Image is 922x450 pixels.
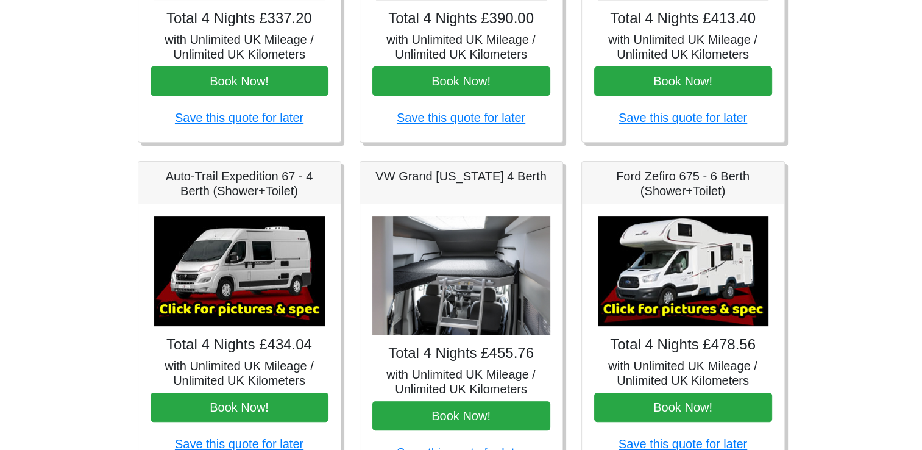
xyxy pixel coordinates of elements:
[594,336,772,354] h4: Total 4 Nights £478.56
[372,10,550,27] h4: Total 4 Nights £390.00
[151,66,328,96] button: Book Now!
[594,66,772,96] button: Book Now!
[372,169,550,184] h5: VW Grand [US_STATE] 4 Berth
[372,367,550,396] h5: with Unlimited UK Mileage / Unlimited UK Kilometers
[372,345,550,362] h4: Total 4 Nights £455.76
[175,111,303,124] a: Save this quote for later
[598,216,768,326] img: Ford Zefiro 675 - 6 Berth (Shower+Toilet)
[151,10,328,27] h4: Total 4 Nights £337.20
[594,32,772,62] h5: with Unlimited UK Mileage / Unlimited UK Kilometers
[151,393,328,422] button: Book Now!
[397,111,525,124] a: Save this quote for later
[372,66,550,96] button: Book Now!
[154,216,325,326] img: Auto-Trail Expedition 67 - 4 Berth (Shower+Toilet)
[151,336,328,354] h4: Total 4 Nights £434.04
[151,32,328,62] h5: with Unlimited UK Mileage / Unlimited UK Kilometers
[594,393,772,422] button: Book Now!
[594,10,772,27] h4: Total 4 Nights £413.40
[151,169,328,198] h5: Auto-Trail Expedition 67 - 4 Berth (Shower+Toilet)
[372,401,550,430] button: Book Now!
[594,169,772,198] h5: Ford Zefiro 675 - 6 Berth (Shower+Toilet)
[619,111,747,124] a: Save this quote for later
[372,216,550,335] img: VW Grand California 4 Berth
[151,359,328,388] h5: with Unlimited UK Mileage / Unlimited UK Kilometers
[594,359,772,388] h5: with Unlimited UK Mileage / Unlimited UK Kilometers
[372,32,550,62] h5: with Unlimited UK Mileage / Unlimited UK Kilometers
